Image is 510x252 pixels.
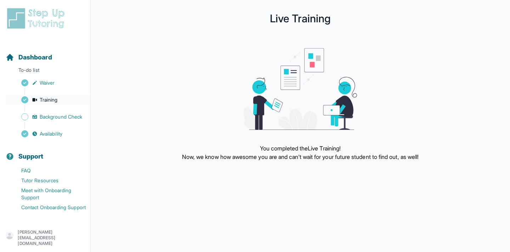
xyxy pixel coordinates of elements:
[6,129,90,139] a: Availability
[3,67,87,76] p: To-do list
[182,153,419,161] p: Now, we know how awesome you are and can't wait for your future student to find out, as well!
[6,78,90,88] a: Waiver
[40,79,55,86] span: Waiver
[3,140,87,164] button: Support
[6,112,90,122] a: Background Check
[40,130,62,137] span: Availability
[6,7,69,30] img: logo
[6,202,90,212] a: Contact Onboarding Support
[6,185,90,202] a: Meet with Onboarding Support
[6,166,90,176] a: FAQ
[3,41,87,65] button: Dashboard
[40,96,58,103] span: Training
[105,14,496,23] h1: Live Training
[6,176,90,185] a: Tutor Resources
[6,229,85,246] button: [PERSON_NAME][EMAIL_ADDRESS][DOMAIN_NAME]
[18,151,44,161] span: Support
[182,144,419,153] p: You completed the Live Training !
[6,52,52,62] a: Dashboard
[18,52,52,62] span: Dashboard
[6,95,90,105] a: Training
[40,113,82,120] span: Background Check
[18,229,85,246] p: [PERSON_NAME][EMAIL_ADDRESS][DOMAIN_NAME]
[244,48,357,130] img: meeting graphic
